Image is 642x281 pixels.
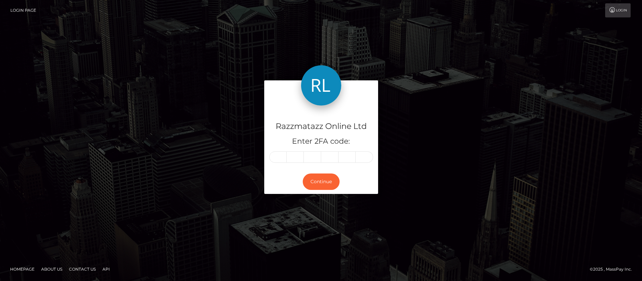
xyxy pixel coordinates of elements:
a: Contact Us [66,264,98,274]
a: Login Page [10,3,36,17]
h4: Razzmatazz Online Ltd [269,121,373,132]
a: Login [605,3,631,17]
button: Continue [303,173,340,190]
a: About Us [39,264,65,274]
h5: Enter 2FA code: [269,136,373,147]
div: © 2025 , MassPay Inc. [590,266,637,273]
a: Homepage [7,264,37,274]
img: Razzmatazz Online Ltd [301,65,341,106]
a: API [100,264,113,274]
